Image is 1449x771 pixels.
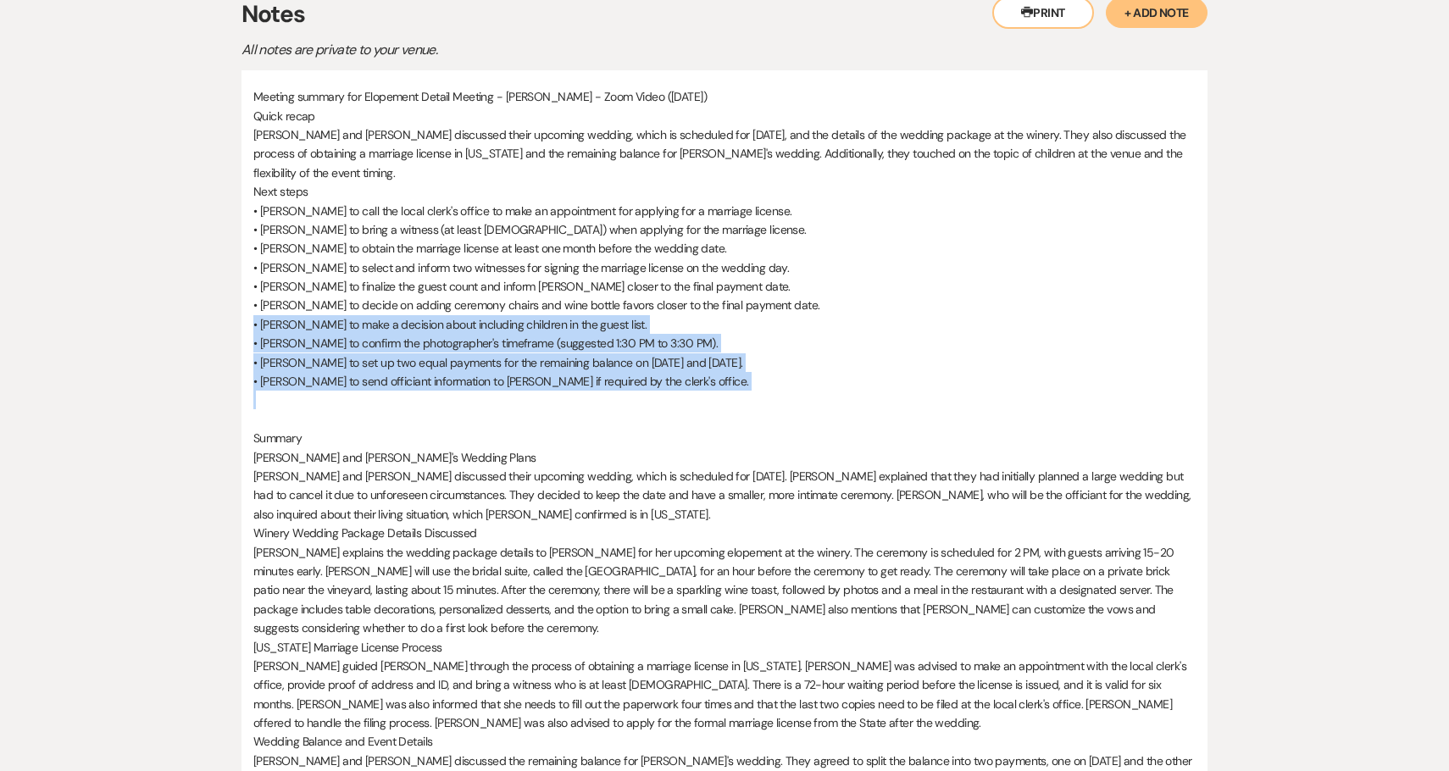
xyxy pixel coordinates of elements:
span: Quick recap [253,108,315,124]
span: Summary [253,430,302,446]
span: [PERSON_NAME] and [PERSON_NAME]'s Wedding Plans [253,450,536,465]
p: All notes are private to your venue. [241,39,835,61]
span: Next steps [253,184,308,199]
span: • [PERSON_NAME] to decide on adding ceremony chairs and wine bottle favors closer to the final pa... [253,297,820,313]
span: • [PERSON_NAME] to bring a witness (at least [DEMOGRAPHIC_DATA]) when applying for the marriage l... [253,222,807,237]
span: Winery Wedding Package Details Discussed [253,525,477,541]
span: [PERSON_NAME] and [PERSON_NAME] discussed their upcoming wedding, which is scheduled for [DATE]. ... [253,469,1191,522]
span: • [PERSON_NAME] to send officiant information to [PERSON_NAME] if required by the clerk's office. [253,374,749,389]
span: [PERSON_NAME] explains the wedding package details to [PERSON_NAME] for her upcoming elopement at... [253,545,1174,636]
span: • [PERSON_NAME] to set up two equal payments for the remaining balance on [DATE] and [DATE]. [253,355,742,370]
span: • [PERSON_NAME] to make a decision about including children in the guest list. [253,317,647,332]
span: [PERSON_NAME] guided [PERSON_NAME] through the process of obtaining a marriage license in [US_STA... [253,658,1186,730]
span: • [PERSON_NAME] to confirm the photographer's timeframe (suggested 1:30 PM to 3:30 PM). [253,336,718,351]
span: • [PERSON_NAME] to obtain the marriage license at least one month before the wedding date. [253,241,727,256]
span: Meeting summary for Elopement Detail Meeting - [PERSON_NAME] - Zoom Video ([DATE]) [253,89,707,104]
span: • [PERSON_NAME] to select and inform two witnesses for signing the marriage license on the weddin... [253,260,789,275]
span: • [PERSON_NAME] to finalize the guest count and inform [PERSON_NAME] closer to the final payment ... [253,279,791,294]
span: [US_STATE] Marriage License Process [253,640,441,655]
span: • [PERSON_NAME] to call the local clerk's office to make an appointment for applying for a marria... [253,203,792,219]
span: Wedding Balance and Event Details [253,734,433,749]
span: [PERSON_NAME] and [PERSON_NAME] discussed their upcoming wedding, which is scheduled for [DATE], ... [253,127,1186,180]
